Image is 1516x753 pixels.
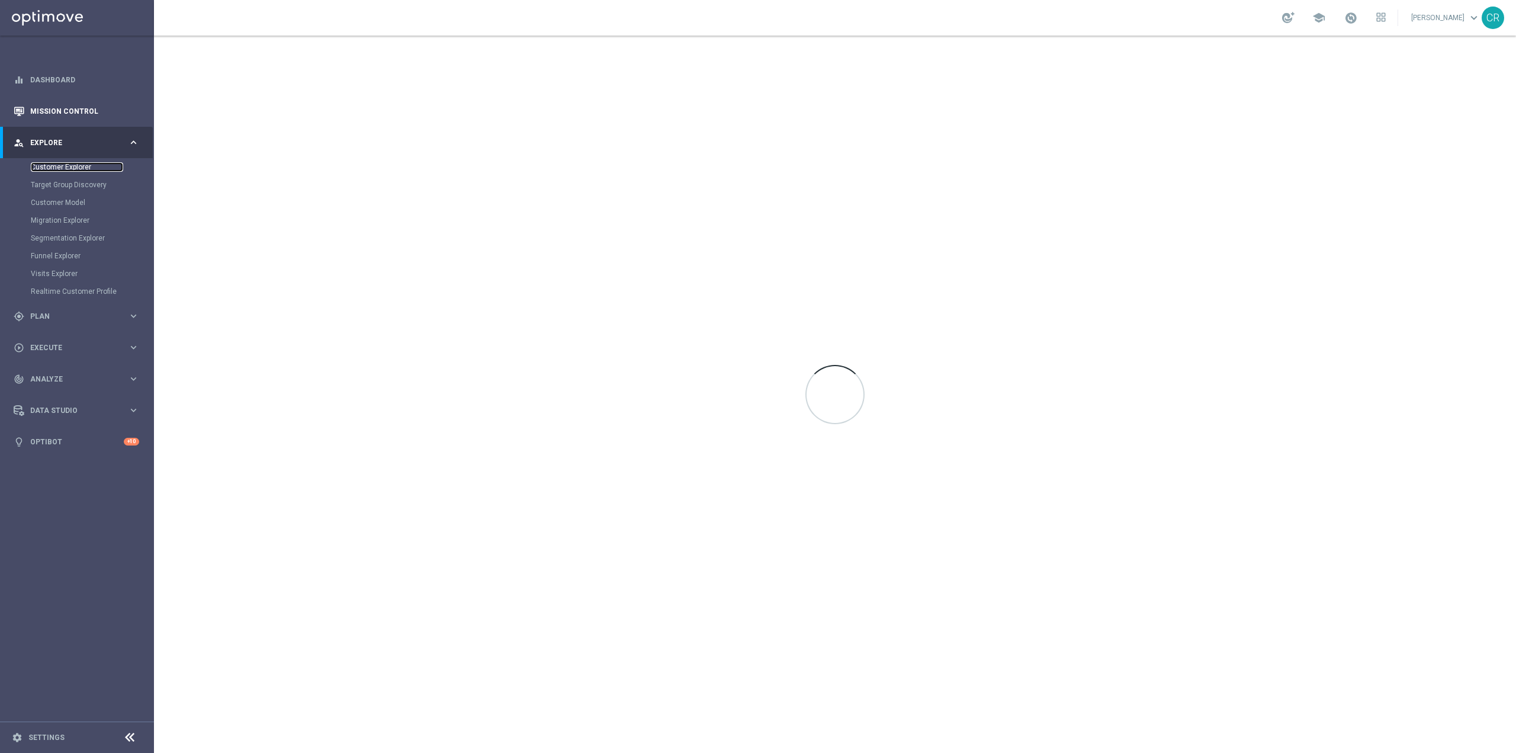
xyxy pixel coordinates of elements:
[14,374,24,384] i: track_changes
[31,212,153,229] div: Migration Explorer
[30,139,128,146] span: Explore
[14,311,24,322] i: gps_fixed
[13,312,140,321] button: gps_fixed Plan keyboard_arrow_right
[1467,11,1480,24] span: keyboard_arrow_down
[28,734,65,741] a: Settings
[13,406,140,415] button: Data Studio keyboard_arrow_right
[14,342,128,353] div: Execute
[13,138,140,148] button: person_search Explore keyboard_arrow_right
[14,75,24,85] i: equalizer
[14,437,24,447] i: lightbulb
[14,342,24,353] i: play_circle_outline
[128,342,139,353] i: keyboard_arrow_right
[31,198,123,207] a: Customer Model
[14,95,139,127] div: Mission Control
[31,216,123,225] a: Migration Explorer
[31,176,153,194] div: Target Group Discovery
[30,407,128,414] span: Data Studio
[31,229,153,247] div: Segmentation Explorer
[1482,7,1504,29] div: CR
[13,107,140,116] button: Mission Control
[31,287,123,296] a: Realtime Customer Profile
[31,283,153,300] div: Realtime Customer Profile
[14,405,128,416] div: Data Studio
[31,158,153,176] div: Customer Explorer
[31,233,123,243] a: Segmentation Explorer
[14,137,128,148] div: Explore
[124,438,139,446] div: +10
[14,426,139,457] div: Optibot
[30,376,128,383] span: Analyze
[1410,9,1482,27] a: [PERSON_NAME]keyboard_arrow_down
[30,313,128,320] span: Plan
[12,732,23,743] i: settings
[14,137,24,148] i: person_search
[128,405,139,416] i: keyboard_arrow_right
[31,265,153,283] div: Visits Explorer
[128,137,139,148] i: keyboard_arrow_right
[31,269,123,278] a: Visits Explorer
[1312,11,1325,24] span: school
[30,64,139,95] a: Dashboard
[13,374,140,384] button: track_changes Analyze keyboard_arrow_right
[14,64,139,95] div: Dashboard
[30,426,124,457] a: Optibot
[30,95,139,127] a: Mission Control
[13,343,140,353] button: play_circle_outline Execute keyboard_arrow_right
[14,374,128,384] div: Analyze
[128,310,139,322] i: keyboard_arrow_right
[13,437,140,447] button: lightbulb Optibot +10
[31,162,123,172] a: Customer Explorer
[31,247,153,265] div: Funnel Explorer
[31,194,153,212] div: Customer Model
[13,75,140,85] button: equalizer Dashboard
[31,180,123,190] a: Target Group Discovery
[128,373,139,384] i: keyboard_arrow_right
[30,344,128,351] span: Execute
[31,251,123,261] a: Funnel Explorer
[14,311,128,322] div: Plan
